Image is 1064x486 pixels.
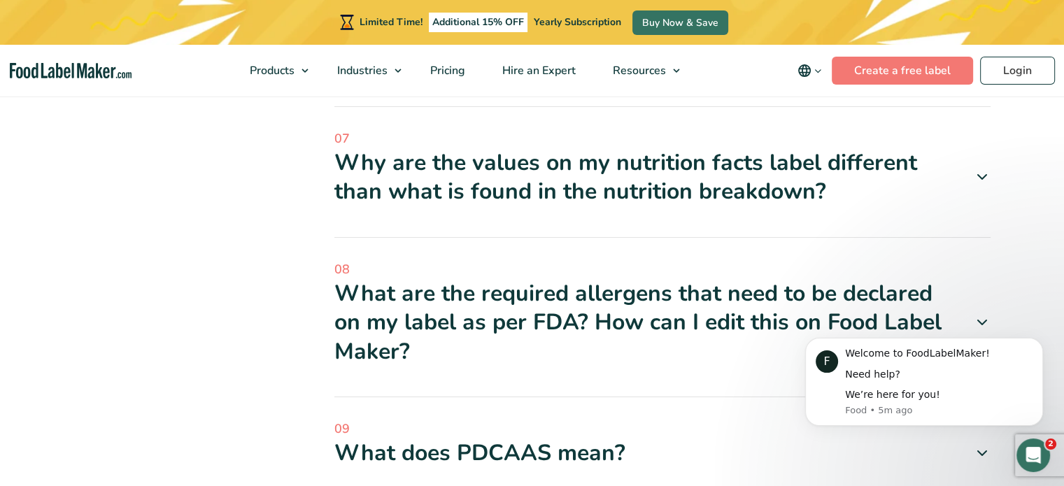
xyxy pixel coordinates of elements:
[334,129,991,206] a: 07 Why are the values on my nutrition facts label different than what is found in the nutrition b...
[1016,438,1050,472] iframe: Intercom live chat
[333,63,389,78] span: Industries
[246,63,296,78] span: Products
[980,57,1055,85] a: Login
[832,57,973,85] a: Create a free label
[412,45,481,97] a: Pricing
[334,438,991,468] div: What does PDCAAS mean?
[498,63,577,78] span: Hire an Expert
[232,45,315,97] a: Products
[360,15,423,29] span: Limited Time!
[334,260,991,366] a: 08 What are the required allergens that need to be declared on my label as per FDA? How can I edi...
[334,420,991,438] span: 09
[784,317,1064,448] iframe: Intercom notifications message
[609,63,667,78] span: Resources
[334,129,991,148] span: 07
[484,45,591,97] a: Hire an Expert
[334,260,991,279] span: 08
[426,63,467,78] span: Pricing
[334,420,991,468] a: 09 What does PDCAAS mean?
[334,279,991,366] div: What are the required allergens that need to be declared on my label as per FDA? How can I edit t...
[595,45,687,97] a: Resources
[1045,438,1056,450] span: 2
[334,148,991,206] div: Why are the values on my nutrition facts label different than what is found in the nutrition brea...
[319,45,409,97] a: Industries
[632,10,728,35] a: Buy Now & Save
[534,15,621,29] span: Yearly Subscription
[429,13,527,32] span: Additional 15% OFF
